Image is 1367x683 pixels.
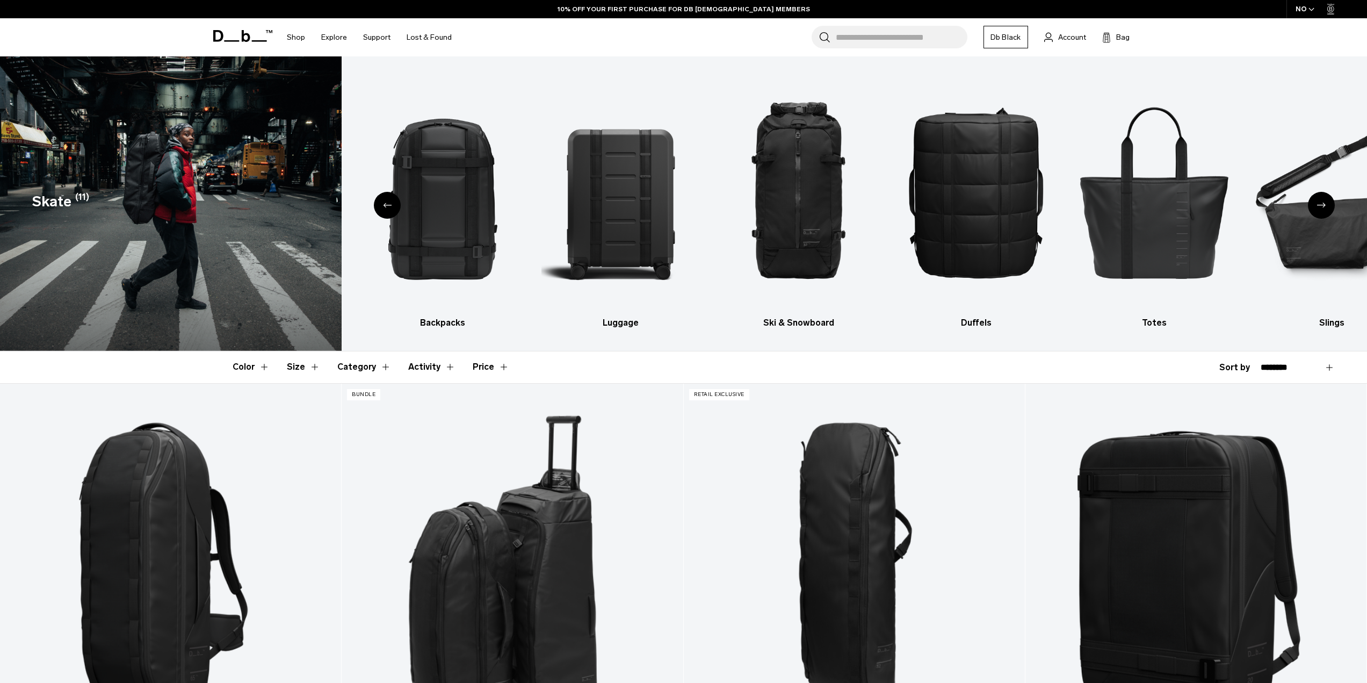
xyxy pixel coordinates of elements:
a: Support [363,18,390,56]
a: 10% OFF YOUR FIRST PURCHASE FOR DB [DEMOGRAPHIC_DATA] MEMBERS [558,4,810,14]
li: 3 / 10 [541,73,700,329]
img: Db [1075,73,1234,311]
h3: Backpacks [363,317,522,329]
li: 4 / 10 [719,73,878,329]
a: Lost & Found [407,18,452,56]
h3: Ski & Snowboard [719,317,878,329]
h3: Duffels [897,317,1056,329]
button: Toggle Filter [287,351,320,383]
img: Db [363,73,522,311]
img: Db [541,73,700,311]
li: 5 / 10 [897,73,1056,329]
h1: Skate [32,191,71,213]
p: Bundle [347,389,380,400]
h3: All products [185,317,344,329]
a: Db Backpacks [363,73,522,329]
div: Next slide [1308,192,1335,219]
nav: Main Navigation [279,18,460,56]
a: Db Ski & Snowboard [719,73,878,329]
img: Db [897,73,1056,311]
div: Previous slide [374,192,401,219]
li: 1 / 10 [185,73,344,329]
a: Db Totes [1075,73,1234,329]
a: Shop [287,18,305,56]
img: Db [185,73,344,311]
a: Db All products [185,73,344,329]
span: (11) [75,191,89,213]
button: Bag [1102,31,1130,44]
h3: Luggage [541,317,700,329]
img: Db [719,73,878,311]
button: Toggle Price [473,351,509,383]
a: Db Duffels [897,73,1056,329]
li: 6 / 10 [1075,73,1234,329]
h3: Totes [1075,317,1234,329]
button: Toggle Filter [408,351,455,383]
p: retail exclusive [689,389,749,400]
a: Account [1044,31,1086,44]
span: Account [1058,32,1086,43]
a: Db Luggage [541,73,700,329]
li: 2 / 10 [363,73,522,329]
a: Db Black [983,26,1028,48]
button: Toggle Filter [233,351,270,383]
button: Toggle Filter [337,351,391,383]
a: Explore [321,18,347,56]
span: Bag [1116,32,1130,43]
